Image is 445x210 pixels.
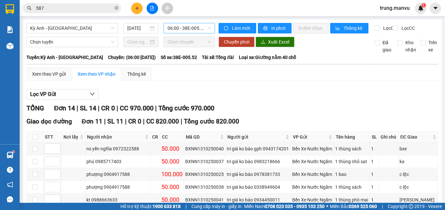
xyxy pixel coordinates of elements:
[326,205,328,208] span: ⚪️
[186,133,219,141] span: Mã GD
[426,39,440,53] span: Trên xe
[335,183,369,191] div: 1 thùng sách
[27,118,72,125] span: Giao dọc đường
[219,23,256,33] button: syncLàm mới
[421,3,426,8] sup: 1
[161,182,183,192] div: 50.000
[135,6,139,10] span: plus
[202,54,234,61] span: Tài xế: Tổng đài
[168,37,211,47] span: Chọn chuyến
[7,167,13,173] span: question-circle
[335,145,369,152] div: 1 thùng sách
[185,183,224,191] div: BXNN1310250038
[224,26,229,31] span: sync
[382,203,383,210] span: |
[335,196,369,203] div: 1 thùng phô mai
[227,133,284,141] span: Người gửi
[181,118,182,125] span: |
[63,133,79,141] span: Nơi lấy
[7,43,13,49] img: warehouse-icon
[158,104,214,112] span: Tổng cước 970.000
[335,26,341,31] span: bar-chart
[409,204,413,209] span: copyright
[86,171,149,178] div: phượng 0904917588
[115,6,118,10] span: close-circle
[380,39,394,53] span: Đã giao
[381,25,398,32] span: Lọc CR
[161,144,183,153] div: 50.000
[400,158,437,165] div: ka
[371,196,378,203] div: 1
[371,183,378,191] div: 1
[227,183,290,191] div: tri giá ko báo 0338949604
[5,38,54,52] div: Gửi: Văn phòng Kỳ Anh
[78,70,116,78] div: Xem theo VP nhận
[86,158,149,165] div: phú 0985717403
[291,143,334,155] td: Bến Xe Nước Ngầm
[160,132,184,143] th: CC
[268,38,289,46] span: Xuất Excel
[430,3,441,14] button: caret-down
[400,196,437,203] div: [PERSON_NAME]
[7,181,13,188] span: notification
[165,6,169,10] span: aim
[86,145,149,152] div: ns yến nghĩa 0972322588
[335,158,369,165] div: 1 thùng nhỏ sat
[168,23,211,33] span: 06:00 - 38E-005.52
[265,204,325,209] strong: 0708 023 035 - 0935 103 250
[185,196,224,203] div: BXNN1310250041
[433,5,438,11] span: caret-down
[184,168,226,181] td: BXNN1310250025
[375,4,415,12] span: trung.manvu
[86,196,149,203] div: kt 0988663633
[29,28,82,35] text: VPKA1310250145
[291,168,334,181] td: Bến Xe Nước Ngầm
[30,90,56,98] span: Lọc VP Gửi
[90,91,95,97] span: down
[101,104,115,112] span: CR 0
[82,118,103,125] span: Đơn 11
[161,195,183,204] div: 50.000
[161,54,197,61] span: Số xe: 38E-005.52
[12,151,14,153] sup: 1
[292,171,333,178] div: Bến Xe Nước Ngầm
[131,3,143,14] button: plus
[120,203,181,210] span: Hỗ trợ kỹ thuật:
[57,38,106,52] div: Nhận: Bến Xe Nước Ngầm
[80,104,96,112] span: SL 14
[127,70,146,78] div: Thống kê
[143,118,145,125] span: |
[116,104,118,112] span: |
[162,3,173,14] button: aim
[185,145,224,152] div: BXNN1310250040
[379,132,399,143] th: Ghi chú
[184,155,226,168] td: BXNN1310250037
[244,203,325,210] span: Miền Nam
[30,37,114,47] span: Chọn tuyến
[349,204,377,209] strong: 0369 525 060
[292,183,333,191] div: Bến Xe Nước Ngầm
[146,118,179,125] span: CC 820.000
[370,132,379,143] th: SL
[263,26,269,31] span: printer
[43,132,62,143] th: STT
[6,4,14,14] img: logo-vxr
[191,203,242,210] span: Cung cấp máy in - giấy in:
[261,40,265,45] span: download
[127,38,149,46] input: Chọn ngày
[400,183,437,191] div: c lộc
[147,3,158,14] button: file-add
[271,25,286,32] span: In phơi
[292,158,333,165] div: Bến Xe Nước Ngầm
[422,3,425,8] span: 1
[400,145,437,152] div: bxe
[87,133,144,141] span: Người nhận
[185,158,224,165] div: BXNN1310250037
[227,158,290,165] div: tri giá ko báo 0983218666
[335,171,369,178] div: 1 bao
[293,133,327,141] span: VP Gửi
[151,132,160,143] th: CR
[98,104,99,112] span: |
[86,183,149,191] div: phượng 0904917588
